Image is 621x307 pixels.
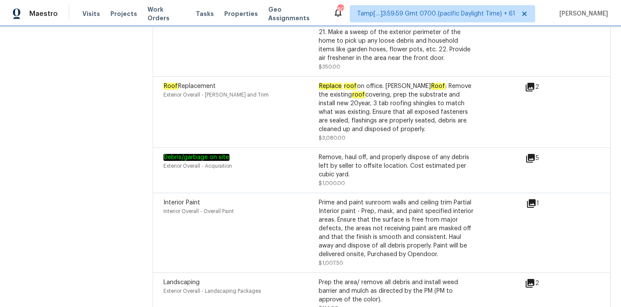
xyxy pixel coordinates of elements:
span: Geo Assignments [268,5,323,22]
span: Interior Overall - Overall Paint [163,209,234,214]
span: Visits [82,9,100,18]
div: Prep the area/ remove all debris and install weed barrier and mulch as directed by the PM (PM to ... [319,278,474,304]
em: Roof [431,83,445,90]
span: Exterior Overall - Landscaping Packages [163,288,261,294]
span: Tamp[…]3:59:59 Gmt 0700 (pacific Daylight Time) + 61 [357,9,515,18]
em: Replace [319,83,342,90]
em: Debris/garbage on site [163,154,229,161]
span: $3,080.00 [319,135,345,141]
span: [PERSON_NAME] [556,9,608,18]
div: on office. [PERSON_NAME] : Remove the existing covering, prep the substrate and install new 20yea... [319,82,474,134]
span: Work Orders [147,5,185,22]
span: Replacement [163,83,216,90]
span: Maestro [29,9,58,18]
span: Exterior Overall - Acquisition [163,163,232,169]
div: 5 [525,153,567,163]
span: Exterior Overall - [PERSON_NAME] and Trim [163,92,269,97]
span: $350.00 [319,64,340,69]
span: Tasks [196,11,214,17]
div: Remove, haul off, and properly dispose of any debris left by seller to offsite location. Cost est... [319,153,474,179]
div: 2 [525,82,567,92]
span: Projects [110,9,137,18]
div: 1 [526,198,567,209]
span: $1,007.50 [319,260,343,266]
span: $1,000.00 [319,181,345,186]
span: Landscaping [163,279,200,285]
em: roof [352,91,365,98]
div: 2 [525,278,567,288]
em: Roof [163,83,178,90]
em: roof [344,83,357,90]
span: Interior Paint [163,200,200,206]
span: Properties [224,9,258,18]
div: 800 [337,5,343,14]
div: Prime and paint sunroom walls and ceiling trim Partial Interior paint - Prep, mask, and paint spe... [319,198,474,259]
